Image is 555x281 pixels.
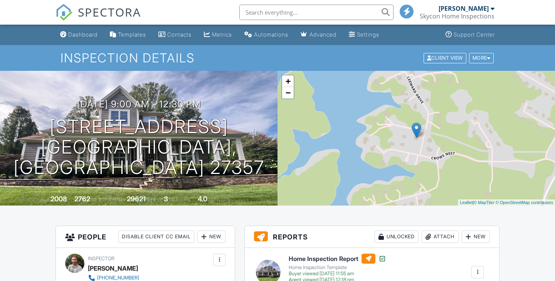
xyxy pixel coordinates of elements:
a: Zoom out [282,87,294,99]
div: Buyer viewed [DATE] 11:55 am [289,271,386,277]
div: Automations [254,31,288,38]
h1: [STREET_ADDRESS] [GEOGRAPHIC_DATA], [GEOGRAPHIC_DATA] 27357 [12,117,265,177]
span: sq. ft. [91,197,102,202]
div: More [469,53,494,63]
div: [PERSON_NAME] [439,5,489,12]
h3: [DATE] 9:00 am - 12:30 pm [77,99,201,109]
h1: Inspection Details [61,51,494,65]
span: Lot Size [109,197,126,202]
div: Metrics [212,31,232,38]
div: Client View [424,53,466,63]
a: Leaflet [460,200,473,205]
input: Search everything... [239,5,394,20]
a: Zoom in [282,75,294,87]
div: 2008 [50,195,67,203]
h3: Reports [245,226,499,248]
div: Dashboard [68,31,98,38]
div: 3 [164,195,168,203]
h3: People [56,226,235,248]
img: The Best Home Inspection Software - Spectora [55,4,72,21]
div: Settings [357,31,379,38]
span: SPECTORA [78,4,141,20]
div: [PERSON_NAME] [88,263,138,274]
a: Client View [423,55,468,60]
div: Unlocked [375,231,419,243]
div: [PHONE_NUMBER] [97,275,139,281]
a: © MapTiler [474,200,494,205]
a: Support Center [442,28,498,42]
a: Automations (Basic) [241,28,291,42]
a: Settings [346,28,382,42]
span: Inspector [88,256,114,261]
h6: Home Inspection Report [289,254,386,264]
div: Skycon Home Inspections [420,12,494,20]
div: 2762 [74,195,90,203]
div: Support Center [454,31,495,38]
a: Contacts [155,28,195,42]
div: Home Inspection Template [289,264,386,271]
div: 4.0 [198,195,207,203]
div: | [458,199,555,206]
span: sq.ft. [147,197,156,202]
span: bathrooms [209,197,230,202]
a: Dashboard [57,28,101,42]
a: Templates [107,28,149,42]
span: bedrooms [169,197,190,202]
div: New [197,231,225,243]
div: Disable Client CC Email [118,231,194,243]
a: © OpenStreetMap contributors [496,200,553,205]
a: Advanced [298,28,340,42]
div: New [462,231,490,243]
div: Templates [118,31,146,38]
div: Attach [422,231,459,243]
div: Contacts [167,31,192,38]
div: Advanced [309,31,336,38]
a: SPECTORA [55,10,141,27]
div: 29621 [127,195,146,203]
a: Metrics [201,28,235,42]
span: Built [41,197,49,202]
